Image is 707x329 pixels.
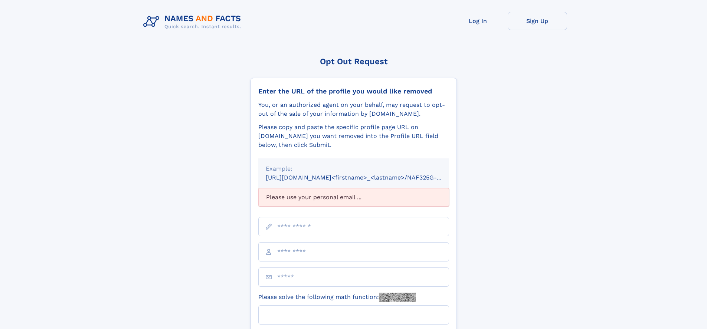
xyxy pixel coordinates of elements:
div: Please copy and paste the specific profile page URL on [DOMAIN_NAME] you want removed into the Pr... [258,123,449,149]
div: Opt Out Request [251,57,457,66]
small: [URL][DOMAIN_NAME]<firstname>_<lastname>/NAF325G-xxxxxxxx [266,174,463,181]
a: Log In [448,12,508,30]
div: Example: [266,164,442,173]
label: Please solve the following math function: [258,293,416,302]
div: You, or an authorized agent on your behalf, may request to opt-out of the sale of your informatio... [258,101,449,118]
a: Sign Up [508,12,567,30]
div: Enter the URL of the profile you would like removed [258,87,449,95]
img: Logo Names and Facts [140,12,247,32]
div: Please use your personal email ... [258,188,449,207]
